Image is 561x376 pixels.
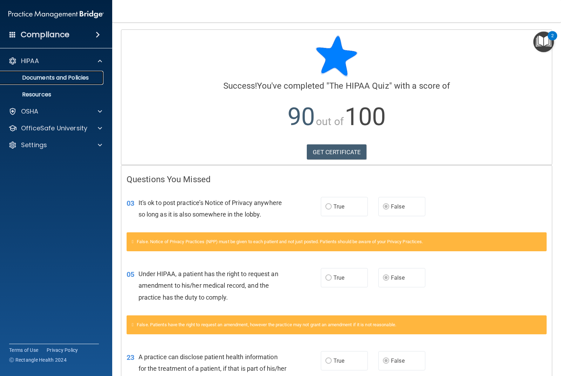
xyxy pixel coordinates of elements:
span: True [333,357,344,364]
span: 100 [345,102,386,131]
a: GET CERTIFICATE [307,144,367,160]
img: blue-star-rounded.9d042014.png [316,35,358,77]
span: Under HIPAA, a patient has the right to request an amendment to his/her medical record, and the p... [138,270,278,301]
span: False [391,203,405,210]
input: True [325,204,332,210]
a: HIPAA [8,57,102,65]
h4: You've completed " " with a score of [127,81,547,90]
span: 03 [127,199,134,207]
div: 2 [551,36,554,45]
span: True [333,203,344,210]
span: False. Notice of Privacy Practices (NPP) must be given to each patient and not just posted. Patie... [137,239,423,244]
a: OSHA [8,107,102,116]
p: Resources [5,91,100,98]
span: False [391,274,405,281]
span: Success! [223,81,257,91]
p: OSHA [21,107,39,116]
input: True [325,358,332,364]
span: False. Patients have the right to request an amendment, however the practice may not grant an ame... [137,322,396,327]
input: False [383,358,389,364]
img: PMB logo [8,7,104,21]
span: 90 [288,102,315,131]
input: True [325,275,332,281]
a: Terms of Use [9,347,38,354]
a: Settings [8,141,102,149]
span: 23 [127,353,134,362]
p: Settings [21,141,47,149]
span: It's ok to post practice’s Notice of Privacy anywhere so long as it is also somewhere in the lobby. [138,199,282,218]
p: Documents and Policies [5,74,100,81]
span: Ⓒ Rectangle Health 2024 [9,356,67,363]
span: out of [316,115,344,128]
input: False [383,275,389,281]
button: Open Resource Center, 2 new notifications [533,32,554,52]
a: OfficeSafe University [8,124,102,132]
span: 05 [127,270,134,279]
p: HIPAA [21,57,39,65]
p: OfficeSafe University [21,124,87,132]
span: True [333,274,344,281]
span: The HIPAA Quiz [329,81,389,91]
input: False [383,204,389,210]
h4: Compliance [21,30,69,40]
h4: Questions You Missed [127,175,547,184]
a: Privacy Policy [47,347,78,354]
span: False [391,357,405,364]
